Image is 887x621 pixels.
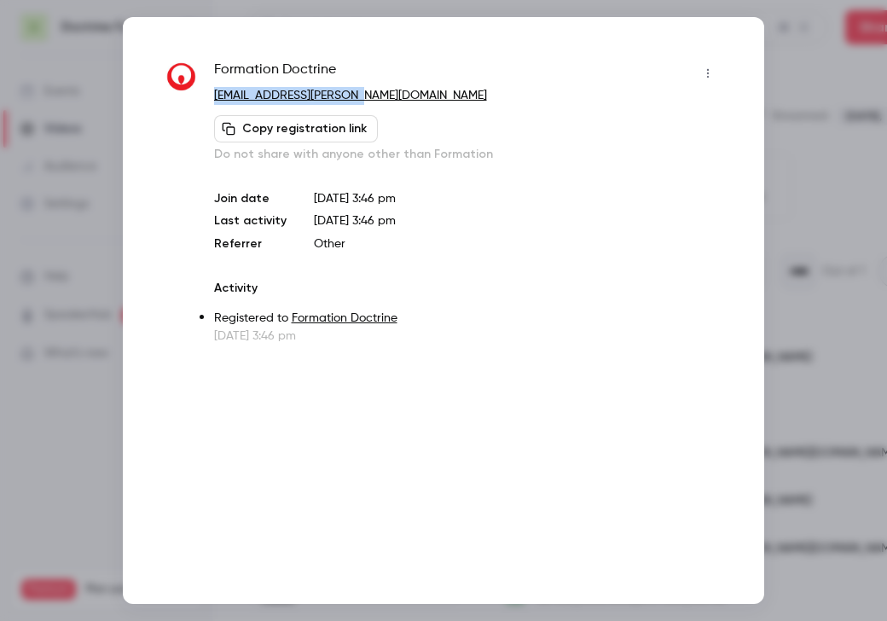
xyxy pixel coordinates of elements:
[214,235,287,252] p: Referrer
[214,90,487,102] a: [EMAIL_ADDRESS][PERSON_NAME][DOMAIN_NAME]
[314,235,722,252] p: Other
[314,215,396,227] span: [DATE] 3:46 pm
[214,146,722,163] p: Do not share with anyone other than Formation
[214,60,336,87] span: Formation Doctrine
[314,190,722,207] p: [DATE] 3:46 pm
[214,280,722,297] p: Activity
[292,312,397,324] a: Formation Doctrine
[214,115,378,142] button: Copy registration link
[214,190,287,207] p: Join date
[165,61,197,93] img: veolia.com
[214,212,287,230] p: Last activity
[214,310,722,328] p: Registered to
[214,328,722,345] p: [DATE] 3:46 pm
